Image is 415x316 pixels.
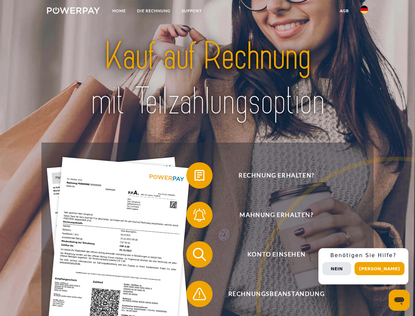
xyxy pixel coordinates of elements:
img: qb_search.svg [191,246,208,263]
img: logo-powerpay-white.svg [47,7,100,14]
img: de [360,6,368,13]
a: DIE RECHNUNG [131,5,176,17]
span: Mahnung erhalten? [196,202,357,228]
span: Rechnungsbeanstandung [196,281,357,307]
span: Konto einsehen [196,241,357,268]
img: title-powerpay_de.svg [63,32,352,126]
img: qb_warning.svg [191,286,208,302]
button: Rechnungsbeanstandung [186,281,357,307]
img: qb_bell.svg [191,207,208,223]
button: Mahnung erhalten? [186,202,357,228]
img: qb_bill.svg [191,167,208,184]
div: Schnellhilfe [318,248,408,284]
a: Home [107,5,131,17]
iframe: Schaltfläche zum Öffnen des Messaging-Fensters [389,290,410,311]
h3: Benötigen Sie Hilfe? [322,252,404,259]
a: SUPPORT [176,5,207,17]
button: Nein [322,262,351,275]
button: [PERSON_NAME] [355,262,404,275]
button: Konto einsehen [186,241,357,268]
a: agb [334,5,355,17]
span: Rechnung erhalten? [196,162,357,189]
button: Rechnung erhalten? [186,162,357,189]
